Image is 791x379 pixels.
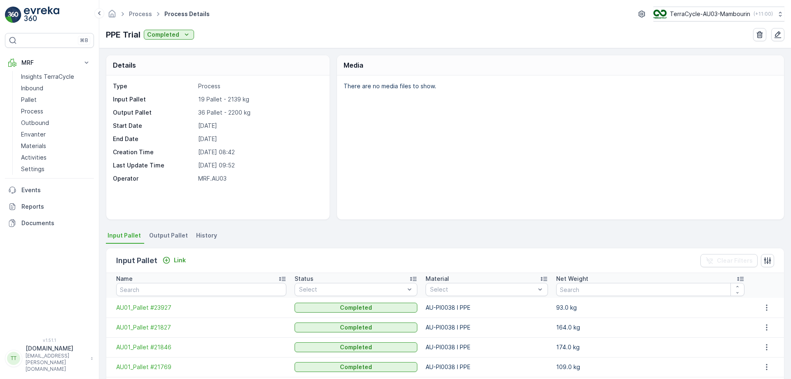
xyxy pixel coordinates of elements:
[556,343,744,351] p: 174.0 kg
[340,343,372,351] p: Completed
[113,95,195,104] p: Input Pallet
[113,108,195,117] p: Output Pallet
[116,304,286,312] a: AU01_Pallet #23927
[198,122,321,130] p: [DATE]
[556,275,588,283] p: Net Weight
[21,84,43,92] p: Inbound
[24,7,59,23] img: logo_light-DOdMpM7g.png
[196,231,217,240] span: History
[295,342,417,352] button: Completed
[18,94,94,106] a: Pallet
[426,323,548,332] p: AU-PI0038 I PPE
[18,163,94,175] a: Settings
[556,283,744,296] input: Search
[116,323,286,332] a: AU01_Pallet #21827
[340,323,372,332] p: Completed
[670,10,750,18] p: TerraCycle-AU03-Mambourin
[116,343,286,351] a: AU01_Pallet #21846
[198,82,321,90] p: Process
[113,161,195,169] p: Last Update Time
[198,174,321,183] p: MRF.AU03
[21,142,46,150] p: Materials
[653,7,784,21] button: TerraCycle-AU03-Mambourin(+11:00)
[174,256,186,264] p: Link
[340,304,372,312] p: Completed
[21,219,91,227] p: Documents
[299,285,404,294] p: Select
[26,344,87,353] p: [DOMAIN_NAME]
[108,231,141,240] span: Input Pallet
[116,275,133,283] p: Name
[344,60,363,70] p: Media
[18,82,94,94] a: Inbound
[21,165,44,173] p: Settings
[426,343,548,351] p: AU-PI0038 I PPE
[426,304,548,312] p: AU-PI0038 I PPE
[149,231,188,240] span: Output Pallet
[18,129,94,140] a: Envanter
[7,352,20,365] div: TT
[295,362,417,372] button: Completed
[5,182,94,198] a: Events
[116,283,286,296] input: Search
[198,135,321,143] p: [DATE]
[26,353,87,372] p: [EMAIL_ADDRESS][PERSON_NAME][DOMAIN_NAME]
[340,363,372,371] p: Completed
[21,119,49,127] p: Outbound
[163,10,211,18] span: Process Details
[754,11,773,17] p: ( +11:00 )
[147,31,179,39] p: Completed
[106,28,140,41] p: PPE Trial
[5,198,94,215] a: Reports
[21,96,37,104] p: Pallet
[426,363,548,371] p: AU-PI0038 I PPE
[198,161,321,169] p: [DATE] 09:52
[21,130,46,139] p: Envanter
[21,186,91,194] p: Events
[21,153,47,162] p: Activities
[556,363,744,371] p: 109.0 kg
[113,135,195,143] p: End Date
[18,71,94,82] a: Insights TerraCycle
[113,174,195,183] p: Operator
[295,303,417,313] button: Completed
[295,275,314,283] p: Status
[21,73,74,81] p: Insights TerraCycle
[113,148,195,156] p: Creation Time
[295,323,417,332] button: Completed
[5,338,94,343] span: v 1.51.1
[198,148,321,156] p: [DATE] 08:42
[113,82,195,90] p: Type
[113,60,136,70] p: Details
[198,108,321,117] p: 36 Pallet - 2200 kg
[108,12,117,19] a: Homepage
[113,122,195,130] p: Start Date
[159,255,189,265] button: Link
[21,59,77,67] p: MRF
[18,152,94,163] a: Activities
[80,37,88,44] p: ⌘B
[144,30,194,40] button: Completed
[426,275,449,283] p: Material
[21,107,43,115] p: Process
[344,82,775,90] p: There are no media files to show.
[556,323,744,332] p: 164.0 kg
[5,344,94,372] button: TT[DOMAIN_NAME][EMAIL_ADDRESS][PERSON_NAME][DOMAIN_NAME]
[116,363,286,371] a: AU01_Pallet #21769
[700,254,758,267] button: Clear Filters
[18,117,94,129] a: Outbound
[129,10,152,17] a: Process
[18,140,94,152] a: Materials
[5,215,94,231] a: Documents
[116,255,157,266] p: Input Pallet
[717,257,753,265] p: Clear Filters
[556,304,744,312] p: 93.0 kg
[21,202,91,211] p: Reports
[5,54,94,71] button: MRF
[18,106,94,117] a: Process
[5,7,21,23] img: logo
